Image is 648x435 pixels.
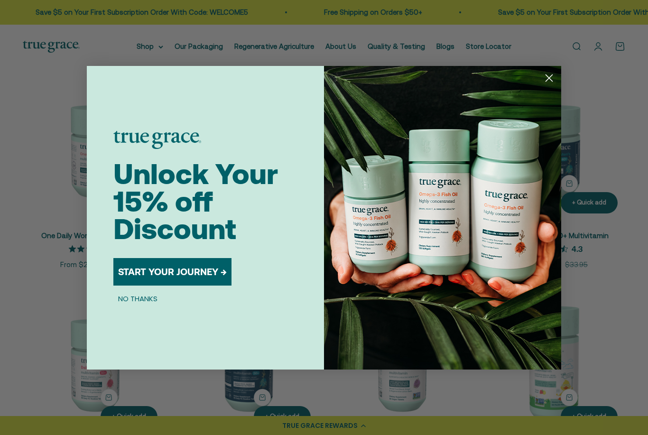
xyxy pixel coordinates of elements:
button: START YOUR JOURNEY → [113,258,231,286]
img: logo placeholder [113,131,201,149]
span: Unlock Your 15% off Discount [113,157,278,245]
img: 098727d5-50f8-4f9b-9554-844bb8da1403.jpeg [324,66,561,370]
button: NO THANKS [113,293,162,305]
button: Close dialog [541,70,557,86]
